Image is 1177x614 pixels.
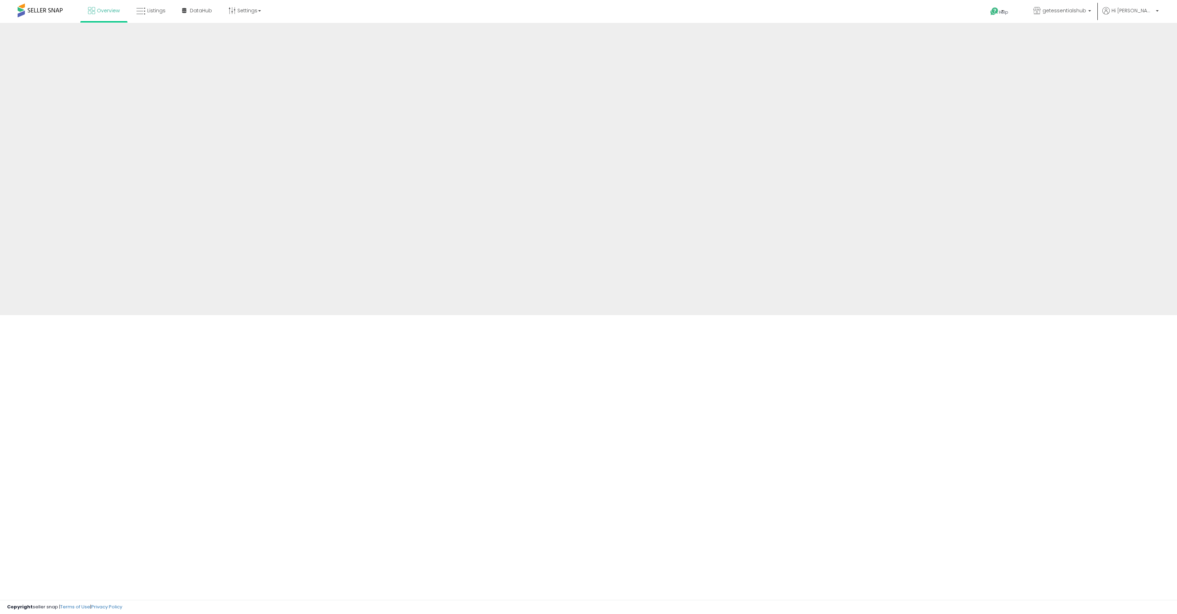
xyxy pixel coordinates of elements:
[97,7,120,14] span: Overview
[1042,7,1086,14] span: getessentialshub
[999,9,1008,15] span: Help
[1102,7,1159,23] a: Hi [PERSON_NAME]
[190,7,212,14] span: DataHub
[990,7,999,16] i: Get Help
[147,7,166,14] span: Listings
[1111,7,1154,14] span: Hi [PERSON_NAME]
[985,2,1022,23] a: Help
